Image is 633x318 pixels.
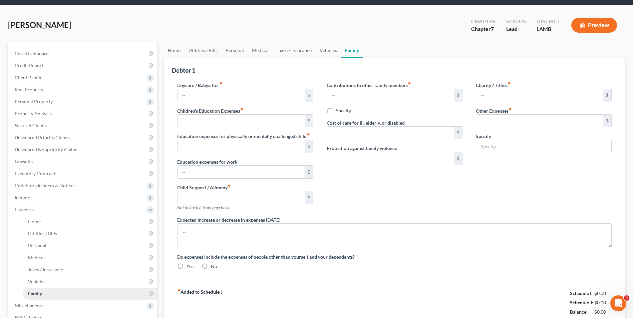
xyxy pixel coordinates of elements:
a: Medical [248,42,273,58]
span: Family [28,291,42,296]
span: Personal Property [15,99,53,104]
i: fiber_manual_record [219,82,223,85]
div: $ [305,140,313,153]
strong: Schedule J: [570,300,593,305]
span: Medical [28,255,45,260]
input: -- [178,115,305,127]
span: Secured Claims [15,123,47,128]
div: $ [305,89,313,102]
span: Not deducted from paycheck [177,205,229,210]
div: $0.00 [594,309,612,315]
span: Unsecured Priority Claims [15,135,70,140]
div: $ [603,89,611,102]
span: Executory Contracts [15,171,57,176]
a: Home [23,216,157,228]
label: Specify [476,133,491,140]
input: Specify... [476,140,611,153]
span: Real Property [15,87,43,92]
a: Medical [23,252,157,264]
label: Specify [336,107,351,114]
a: Lawsuits [9,156,157,168]
div: $ [305,115,313,127]
a: Vehicles [316,42,341,58]
div: Chapter [471,25,496,33]
span: Case Dashboard [15,51,49,56]
a: Credit Report [9,60,157,72]
span: 4 [624,295,629,301]
input: -- [178,166,305,178]
a: Utilities / Bills [185,42,222,58]
a: Utilities / Bills [23,228,157,240]
span: Property Analysis [15,111,52,116]
span: 7 [491,26,494,32]
span: Credit Report [15,63,43,68]
label: Expected increase or decrease in expenses [DATE] [177,216,280,223]
div: Lead [506,25,526,33]
label: Children's Education Expenses [177,107,244,114]
strong: Balance: [570,309,588,315]
div: $ [454,89,462,102]
span: Codebtors Insiders & Notices [15,183,75,188]
iframe: Intercom live chat [610,295,626,311]
a: Unsecured Nonpriority Claims [9,144,157,156]
div: $0.00 [594,299,612,306]
span: [PERSON_NAME] [8,20,71,30]
input: -- [178,140,305,153]
label: Charity / Tithes [476,82,511,89]
div: $ [305,166,313,178]
strong: Added to Schedule J [177,289,223,317]
label: Daycare / Babysitter [177,82,223,89]
span: Lawsuits [15,159,33,164]
div: $ [603,115,611,127]
input: -- [476,115,603,127]
input: -- [327,89,454,102]
label: Yes [187,263,194,270]
label: Contributions to other family members [327,82,411,89]
span: Miscellaneous [15,303,44,308]
a: Family [23,288,157,300]
span: Unsecured Nonpriority Claims [15,147,78,152]
a: Executory Contracts [9,168,157,180]
span: Client Profile [15,75,42,80]
div: $0.00 [594,290,612,297]
label: Education expenses for work [177,158,238,165]
span: Home [28,219,41,224]
label: Protection against family violence [327,145,397,152]
div: $ [454,127,462,139]
input: -- [327,152,454,165]
label: Do expenses include the expenses of people other than yourself and your dependents? [177,253,612,260]
span: Personal [28,243,46,248]
label: Other Expenses [476,107,512,114]
div: Debtor 1 [172,66,195,74]
a: Personal [222,42,248,58]
div: District [537,18,561,25]
i: fiber_manual_record [240,107,244,111]
label: Cost of care for ill, elderly, or disabled [327,119,405,126]
i: fiber_manual_record [408,82,411,85]
span: Utilities / Bills [28,231,57,236]
a: Unsecured Priority Claims [9,132,157,144]
i: fiber_manual_record [508,82,511,85]
label: No [211,263,217,270]
button: Preview [571,18,617,33]
strong: Schedule I: [570,290,593,296]
div: $ [305,191,313,204]
a: Vehicles [23,276,157,288]
a: Property Analysis [9,108,157,120]
a: Taxes / Insurance [273,42,316,58]
input: -- [178,191,305,204]
label: Education expenses for physically or mentally challenged child [177,133,310,140]
input: -- [476,89,603,102]
span: Taxes / Insurance [28,267,63,272]
a: Taxes / Insurance [23,264,157,276]
a: Home [164,42,185,58]
input: -- [178,89,305,102]
span: Income [15,195,30,200]
a: Family [341,42,363,58]
a: Case Dashboard [9,48,157,60]
i: fiber_manual_record [509,107,512,111]
a: Personal [23,240,157,252]
div: Chapter [471,18,496,25]
div: Status [506,18,526,25]
input: -- [327,127,454,139]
